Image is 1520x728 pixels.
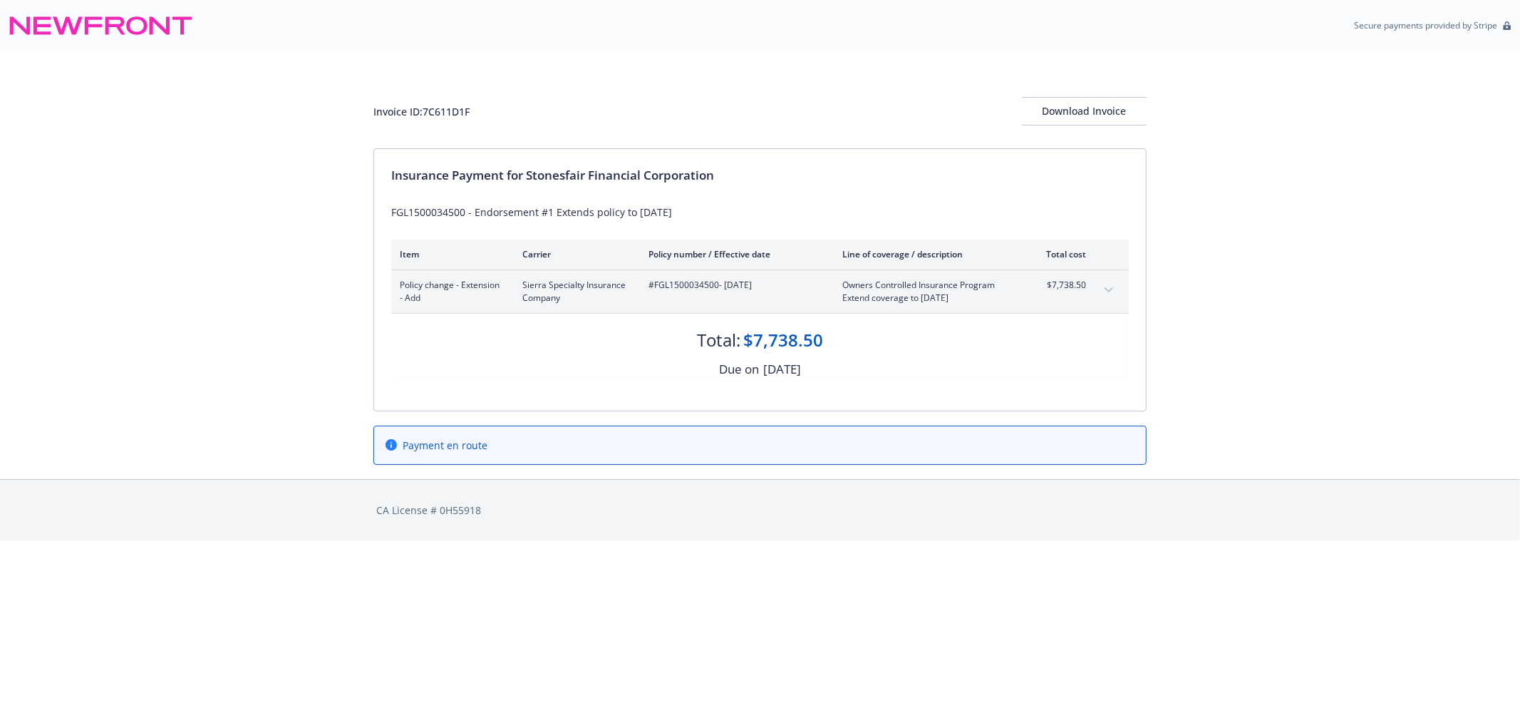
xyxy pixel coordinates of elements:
[842,279,1010,292] span: Owners Controlled Insurance Program
[697,328,740,352] div: Total:
[842,248,1010,260] div: Line of coverage / description
[391,166,1129,185] div: Insurance Payment for Stonesfair Financial Corporation
[400,279,500,304] span: Policy change - Extension - Add
[1033,248,1086,260] div: Total cost
[842,292,1010,304] span: Extend coverage to [DATE]
[522,279,626,304] span: Sierra Specialty Insurance Company
[391,205,1129,220] div: FGL1500034500 - Endorsement #1 Extends policy to [DATE]
[1033,279,1086,292] span: $7,738.50
[400,248,500,260] div: Item
[648,248,820,260] div: Policy number / Effective date
[1097,279,1120,302] button: expand content
[391,270,1129,313] div: Policy change - Extension - AddSierra Specialty Insurance Company#FGL1500034500- [DATE]Owners Con...
[376,503,1144,518] div: CA License # 0H55918
[842,279,1010,304] span: Owners Controlled Insurance ProgramExtend coverage to [DATE]
[743,328,823,352] div: $7,738.50
[1354,19,1497,31] p: Secure payments provided by Stripe
[648,279,820,292] span: #FGL1500034500 - [DATE]
[1022,97,1147,125] button: Download Invoice
[522,248,626,260] div: Carrier
[719,360,759,379] div: Due on
[403,438,487,453] span: Payment en route
[1022,98,1147,125] div: Download Invoice
[763,360,801,379] div: [DATE]
[373,104,470,119] div: Invoice ID: 7C611D1F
